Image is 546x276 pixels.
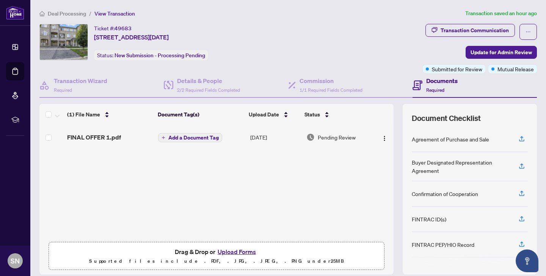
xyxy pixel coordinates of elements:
span: Required [54,87,72,93]
span: New Submission - Processing Pending [115,52,205,59]
article: Transaction saved an hour ago [465,9,537,18]
span: Status [304,110,320,119]
span: 1/1 Required Fields Completed [300,87,362,93]
span: Document Checklist [412,113,481,124]
span: View Transaction [94,10,135,17]
h4: Documents [426,76,458,85]
button: Logo [378,131,391,143]
button: Upload Forms [215,247,258,257]
img: Document Status [306,133,315,141]
button: Transaction Communication [425,24,515,37]
div: FINTRAC ID(s) [412,215,446,223]
h4: Details & People [177,76,240,85]
span: home [39,11,45,16]
span: Submitted for Review [432,65,482,73]
h4: Transaction Wizard [54,76,107,85]
div: Ticket #: [94,24,132,33]
th: Document Tag(s) [155,104,246,125]
span: Drag & Drop or [175,247,258,257]
span: 49683 [115,25,132,32]
td: [DATE] [247,125,303,149]
span: (1) File Name [67,110,100,119]
th: (1) File Name [64,104,155,125]
p: Supported files include .PDF, .JPG, .JPEG, .PNG under 25 MB [53,257,380,266]
span: ellipsis [526,29,531,34]
div: Buyer Designated Representation Agreement [412,158,510,175]
div: Confirmation of Cooperation [412,190,478,198]
li: / [89,9,91,18]
span: plus [162,136,165,140]
span: Update for Admin Review [471,46,532,58]
div: FINTRAC PEP/HIO Record [412,240,474,249]
span: Add a Document Tag [168,135,219,140]
img: logo [6,6,24,20]
span: SN [11,256,20,266]
span: Deal Processing [48,10,86,17]
span: Required [426,87,444,93]
span: 2/2 Required Fields Completed [177,87,240,93]
div: Transaction Communication [441,24,509,36]
div: Agreement of Purchase and Sale [412,135,489,143]
span: FINAL OFFER 1.pdf [67,133,121,142]
th: Status [301,104,371,125]
th: Upload Date [246,104,301,125]
img: IMG-E12323433_1.jpg [40,24,88,60]
span: Mutual Release [497,65,534,73]
button: Open asap [516,249,538,272]
span: [STREET_ADDRESS][DATE] [94,33,169,42]
button: Add a Document Tag [158,133,222,143]
h4: Commission [300,76,362,85]
button: Add a Document Tag [158,133,222,142]
span: Pending Review [318,133,356,141]
span: Drag & Drop orUpload FormsSupported files include .PDF, .JPG, .JPEG, .PNG under25MB [49,242,384,270]
img: Logo [381,135,388,141]
button: Update for Admin Review [466,46,537,59]
span: Upload Date [249,110,279,119]
div: Status: [94,50,208,60]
